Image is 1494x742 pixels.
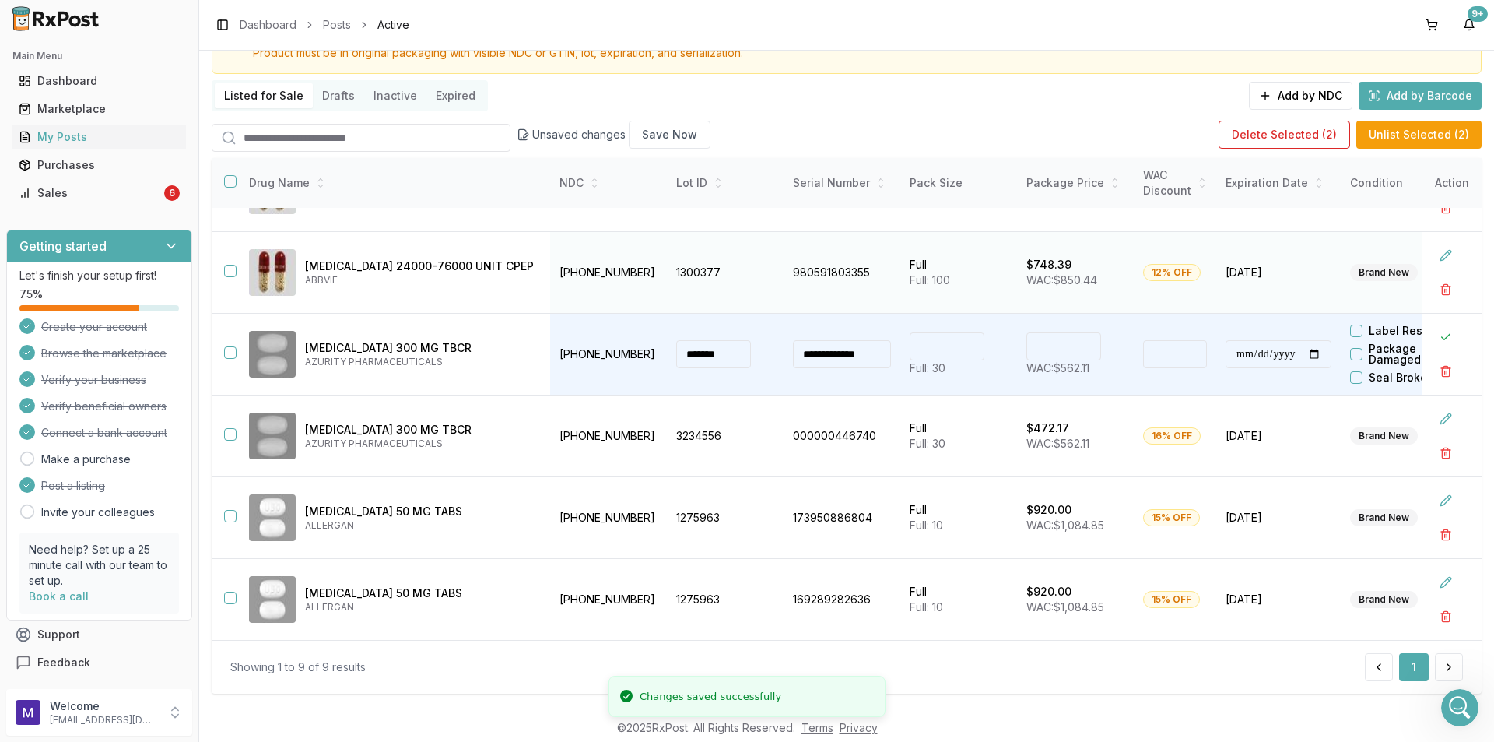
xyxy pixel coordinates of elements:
span: Feedback [37,655,90,670]
div: Manuel says… [12,206,299,252]
div: 9+ [1468,6,1488,22]
td: [PHONE_NUMBER] [550,314,667,396]
p: [EMAIL_ADDRESS][DOMAIN_NAME] [50,714,158,726]
button: Emoji picker [24,510,37,522]
a: Purchases [12,151,186,179]
button: Sales6 [6,181,192,206]
a: Privacy [840,721,878,734]
th: Action [1422,158,1482,209]
div: The rest are all correct [150,67,299,101]
div: i see it updated i will just reprint thank u [68,297,286,328]
button: Edit [1432,487,1460,515]
a: Dashboard [12,67,186,95]
img: Ubrelvy 50 MG TABS [249,576,296,623]
th: Condition [1341,158,1457,209]
div: Purchases [19,157,180,173]
p: Need help? Set up a 25 minute call with our team to set up. [29,542,170,589]
span: Verify your business [41,372,146,388]
span: Connect a bank account [41,425,167,441]
a: Marketplace [12,95,186,123]
p: [MEDICAL_DATA] 24000-76000 UNIT CPEP [305,258,538,274]
div: can u send me updated packing slip [76,252,299,287]
button: Delete [1432,357,1460,385]
div: I need to change from G74T to GN3Y [73,31,299,65]
td: 1275963 [667,477,784,559]
p: Welcome [50,698,158,714]
td: [PHONE_NUMBER] [550,559,667,641]
div: Marketplace [19,101,180,117]
td: 169289282636 [784,559,900,641]
td: [PHONE_NUMBER] [550,396,667,477]
p: [MEDICAL_DATA] 300 MG TBCR [305,340,538,356]
img: Ubrelvy 50 MG TABS [249,494,296,541]
button: Expired [426,83,485,108]
textarea: Message… [13,477,298,504]
div: 6 [164,185,180,201]
p: ALLERGAN [305,601,538,614]
td: Full [900,559,1017,641]
div: Close [273,6,301,34]
span: 75 % [19,287,43,302]
span: [DATE] [1226,592,1331,607]
div: can u send me updated packing slip [89,262,286,277]
button: My Posts [6,125,192,149]
div: Brand New [1350,264,1418,281]
p: $472.17 [1026,420,1069,436]
p: ALLERGAN [305,519,538,532]
label: Seal Broken [1369,372,1434,383]
button: Delete [1432,603,1460,631]
button: Delete [1432,276,1460,304]
button: Delete [1432,521,1460,549]
div: Expiration Date [1226,175,1331,191]
div: i see it updated i will just reprint thank u [56,288,299,337]
button: Support [6,621,192,649]
button: Close [1432,323,1460,351]
p: [MEDICAL_DATA] 50 MG TABS [305,504,538,519]
span: WAC: $1,084.85 [1026,519,1104,532]
button: Add by Barcode [1359,82,1482,110]
img: RxPost Logo [6,6,106,31]
div: Package Price [1026,175,1124,191]
td: 173950886804 [784,477,900,559]
button: Edit [1432,405,1460,433]
button: 1 [1399,653,1429,681]
div: Elizabeth says… [12,160,299,206]
p: ABBVIE [305,274,538,287]
h2: Main Menu [12,50,186,62]
div: Product must be in original packaging with visible NDC or GTIN, lot, expiration, and serialization. [253,45,1468,61]
div: 12% OFF [1143,264,1201,281]
div: 15% OFF [1143,509,1200,526]
span: [DATE] [1226,510,1331,526]
div: Sales [19,185,161,201]
span: WAC: $1,084.85 [1026,600,1104,614]
span: WAC: $562.11 [1026,361,1089,375]
p: [MEDICAL_DATA] 50 MG TABS [305,586,538,601]
span: [DATE] [1226,265,1331,280]
div: NDC [559,175,658,191]
div: I need to change from G74T to GN3Y [86,40,286,56]
p: $920.00 [1026,502,1071,518]
h3: Getting started [19,237,107,255]
a: Posts [323,17,351,33]
div: Thanks! [230,473,299,507]
button: Add by NDC [1249,82,1352,110]
div: yes [255,160,299,194]
a: Sales6 [12,179,186,207]
td: 980591803355 [784,232,900,314]
button: Drafts [313,83,364,108]
p: $748.39 [1026,257,1071,273]
a: Make a purchase [41,452,131,467]
button: Marketplace [6,97,192,121]
td: 3234556 [667,396,784,477]
iframe: Intercom live chat [1441,689,1478,726]
button: Save Now [629,121,710,149]
div: expiration is the same? [25,122,153,138]
td: Full [900,396,1017,477]
div: Manuel says… [12,350,299,473]
span: Full: 100 [910,273,950,287]
span: Verify beneficial owners [41,399,167,414]
button: Listed for Sale [215,83,313,108]
span: WAC: $562.11 [1026,437,1089,450]
p: [MEDICAL_DATA] 300 MG TBCR [305,422,538,438]
span: [DATE] [1226,428,1331,444]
